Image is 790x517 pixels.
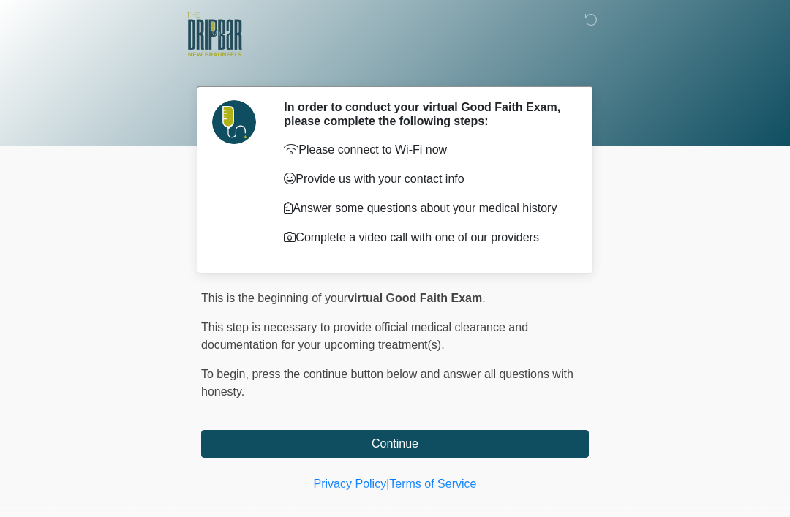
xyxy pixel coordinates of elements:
h2: In order to conduct your virtual Good Faith Exam, please complete the following steps: [284,100,567,128]
span: press the continue button below and answer all questions with honesty. [201,368,573,398]
a: Privacy Policy [314,478,387,490]
span: This is the beginning of your [201,292,347,304]
p: Answer some questions about your medical history [284,200,567,217]
button: Continue [201,430,589,458]
strong: virtual Good Faith Exam [347,292,482,304]
a: | [386,478,389,490]
a: Terms of Service [389,478,476,490]
img: Agent Avatar [212,100,256,144]
span: . [482,292,485,304]
img: The DRIPBaR - New Braunfels Logo [187,11,242,59]
span: This step is necessary to provide official medical clearance and documentation for your upcoming ... [201,321,528,351]
p: Please connect to Wi-Fi now [284,141,567,159]
span: To begin, [201,368,252,380]
p: Provide us with your contact info [284,170,567,188]
p: Complete a video call with one of our providers [284,229,567,246]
